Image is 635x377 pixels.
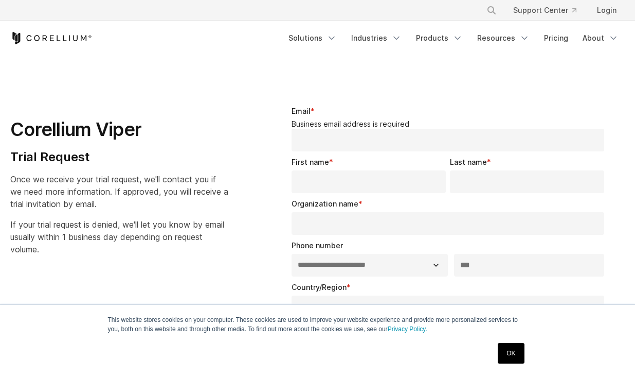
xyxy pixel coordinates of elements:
a: OK [498,343,524,364]
h1: Corellium Viper [10,118,230,141]
button: Search [482,1,501,20]
legend: Business email address is required [292,119,608,129]
span: Phone number [292,241,343,250]
a: Resources [471,29,536,47]
span: Country/Region [292,283,347,292]
a: Login [589,1,625,20]
a: Solutions [282,29,343,47]
a: About [576,29,625,47]
span: If your trial request is denied, we'll let you know by email usually within 1 business day depend... [10,219,224,254]
a: Privacy Policy. [388,325,427,333]
span: First name [292,158,329,166]
span: Last name [450,158,487,166]
a: Support Center [505,1,585,20]
span: Email [292,107,311,115]
p: This website stores cookies on your computer. These cookies are used to improve your website expe... [108,315,528,334]
div: Navigation Menu [474,1,625,20]
span: Organization name [292,199,358,208]
div: Navigation Menu [282,29,625,47]
span: Once we receive your trial request, we'll contact you if we need more information. If approved, y... [10,174,228,209]
a: Corellium Home [10,32,92,44]
a: Pricing [538,29,574,47]
h4: Trial Request [10,149,230,165]
a: Products [410,29,469,47]
a: Industries [345,29,408,47]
